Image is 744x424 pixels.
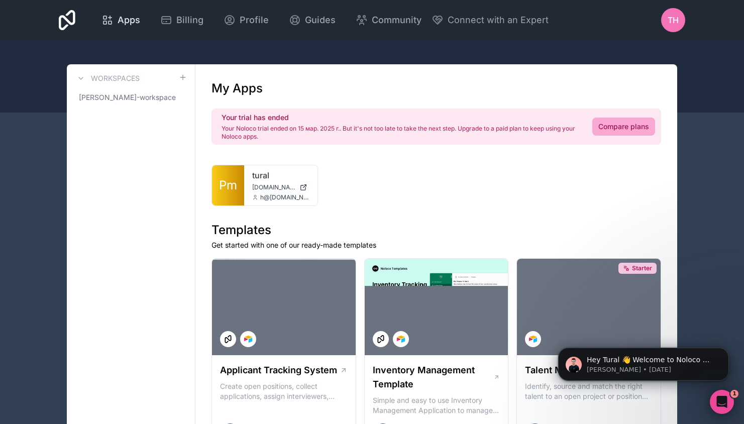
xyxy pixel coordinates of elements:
iframe: Intercom live chat [710,390,734,414]
a: Compare plans [592,118,655,136]
span: 1 [730,390,738,398]
p: Create open positions, collect applications, assign interviewers, centralise candidate feedback a... [220,381,348,401]
a: Profile [216,9,277,31]
span: Starter [632,264,652,272]
span: Connect with an Expert [448,13,549,27]
h1: Applicant Tracking System [220,363,337,377]
span: [DOMAIN_NAME] [252,183,295,191]
p: Your Noloco trial ended on 15 мар. 2025 г.. But it's not too late to take the next step. Upgrade ... [222,125,580,141]
span: [PERSON_NAME]-workspace [79,92,176,102]
span: TH [668,14,679,26]
h1: My Apps [211,80,263,96]
a: tural [252,169,309,181]
img: Airtable Logo [244,335,252,343]
img: Airtable Logo [397,335,405,343]
a: Guides [281,9,344,31]
h1: Templates [211,222,661,238]
a: [PERSON_NAME]-workspace [75,88,187,107]
span: Community [372,13,421,27]
span: h@[DOMAIN_NAME] [260,193,309,201]
a: Workspaces [75,72,140,84]
span: Guides [305,13,336,27]
button: Connect with an Expert [432,13,549,27]
span: Billing [176,13,203,27]
a: Pm [212,165,244,205]
img: Airtable Logo [529,335,537,343]
span: Profile [240,13,269,27]
a: Billing [152,9,211,31]
p: Identify, source and match the right talent to an open project or position with our Talent Matchi... [525,381,653,401]
h1: Talent Matching Template [525,363,639,377]
h3: Workspaces [91,73,140,83]
a: Community [348,9,430,31]
a: Apps [93,9,148,31]
h2: Your trial has ended [222,113,580,123]
iframe: Intercom notifications message [543,327,744,397]
p: Get started with one of our ready-made templates [211,240,661,250]
a: [DOMAIN_NAME] [252,183,309,191]
p: Simple and easy to use Inventory Management Application to manage your stock, orders and Manufact... [373,395,500,415]
h1: Inventory Management Template [373,363,493,391]
span: Apps [118,13,140,27]
span: Pm [219,177,237,193]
